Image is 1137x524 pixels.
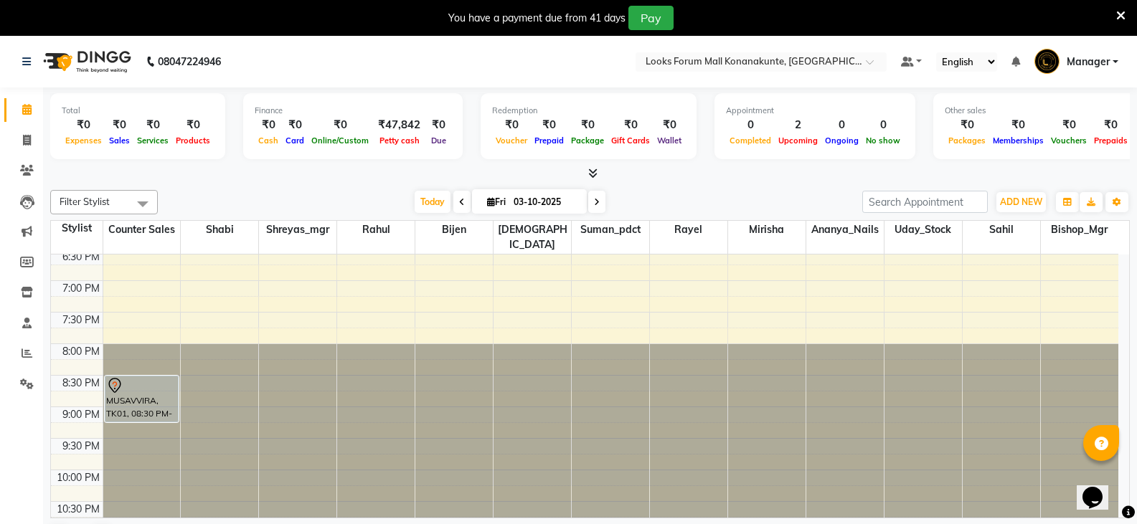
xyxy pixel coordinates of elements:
[448,11,626,26] div: You have a payment due from 41 days
[821,135,862,146] span: Ongoing
[996,192,1046,212] button: ADD NEW
[494,221,571,254] span: [DEMOGRAPHIC_DATA]
[282,135,308,146] span: Card
[37,42,135,82] img: logo
[105,376,178,421] div: MUSAVVIRA, TK01, 08:30 PM-09:15 PM, Stylist Cut(M)
[60,407,103,422] div: 9:00 PM
[158,42,221,82] b: 08047224946
[282,117,308,133] div: ₹0
[1047,117,1090,133] div: ₹0
[775,117,821,133] div: 2
[989,135,1047,146] span: Memberships
[337,221,415,239] span: rahul
[945,117,989,133] div: ₹0
[105,135,133,146] span: Sales
[775,135,821,146] span: Upcoming
[608,117,654,133] div: ₹0
[567,135,608,146] span: Package
[428,135,450,146] span: Due
[862,135,904,146] span: No show
[255,105,451,117] div: Finance
[372,117,426,133] div: ₹47,842
[62,117,105,133] div: ₹0
[1090,117,1131,133] div: ₹0
[728,221,806,239] span: Mirisha
[172,117,214,133] div: ₹0
[103,221,181,239] span: Counter Sales
[492,135,531,146] span: Voucher
[426,117,451,133] div: ₹0
[60,313,103,328] div: 7:30 PM
[989,117,1047,133] div: ₹0
[308,117,372,133] div: ₹0
[567,117,608,133] div: ₹0
[654,117,685,133] div: ₹0
[415,221,493,239] span: Bijen
[62,135,105,146] span: Expenses
[181,221,258,239] span: Shabi
[862,117,904,133] div: 0
[62,105,214,117] div: Total
[1041,221,1118,239] span: Bishop_Mgr
[51,221,103,236] div: Stylist
[60,376,103,391] div: 8:30 PM
[255,135,282,146] span: Cash
[255,117,282,133] div: ₹0
[60,196,110,207] span: Filter Stylist
[1034,49,1060,74] img: Manager
[376,135,423,146] span: Petty cash
[884,221,962,239] span: Uday_Stock
[60,439,103,454] div: 9:30 PM
[806,221,884,239] span: Ananya_Nails
[60,249,103,265] div: 6:30 PM
[608,135,654,146] span: Gift Cards
[259,221,336,239] span: Shreyas_mgr
[492,105,685,117] div: Redemption
[726,105,904,117] div: Appointment
[308,135,372,146] span: Online/Custom
[133,135,172,146] span: Services
[483,196,509,207] span: Fri
[945,135,989,146] span: Packages
[862,191,988,213] input: Search Appointment
[60,281,103,296] div: 7:00 PM
[628,6,674,30] button: Pay
[415,191,450,213] span: Today
[60,344,103,359] div: 8:00 PM
[1090,135,1131,146] span: Prepaids
[654,135,685,146] span: Wallet
[1000,196,1042,207] span: ADD NEW
[133,117,172,133] div: ₹0
[726,135,775,146] span: Completed
[105,117,133,133] div: ₹0
[54,502,103,517] div: 10:30 PM
[1077,467,1123,510] iframe: chat widget
[650,221,727,239] span: Rayel
[1067,54,1110,70] span: Manager
[821,117,862,133] div: 0
[492,117,531,133] div: ₹0
[531,135,567,146] span: Prepaid
[172,135,214,146] span: Products
[1047,135,1090,146] span: Vouchers
[572,221,649,239] span: Suman_pdct
[726,117,775,133] div: 0
[509,191,581,213] input: 2025-10-03
[531,117,567,133] div: ₹0
[54,470,103,485] div: 10:00 PM
[963,221,1040,239] span: Sahil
